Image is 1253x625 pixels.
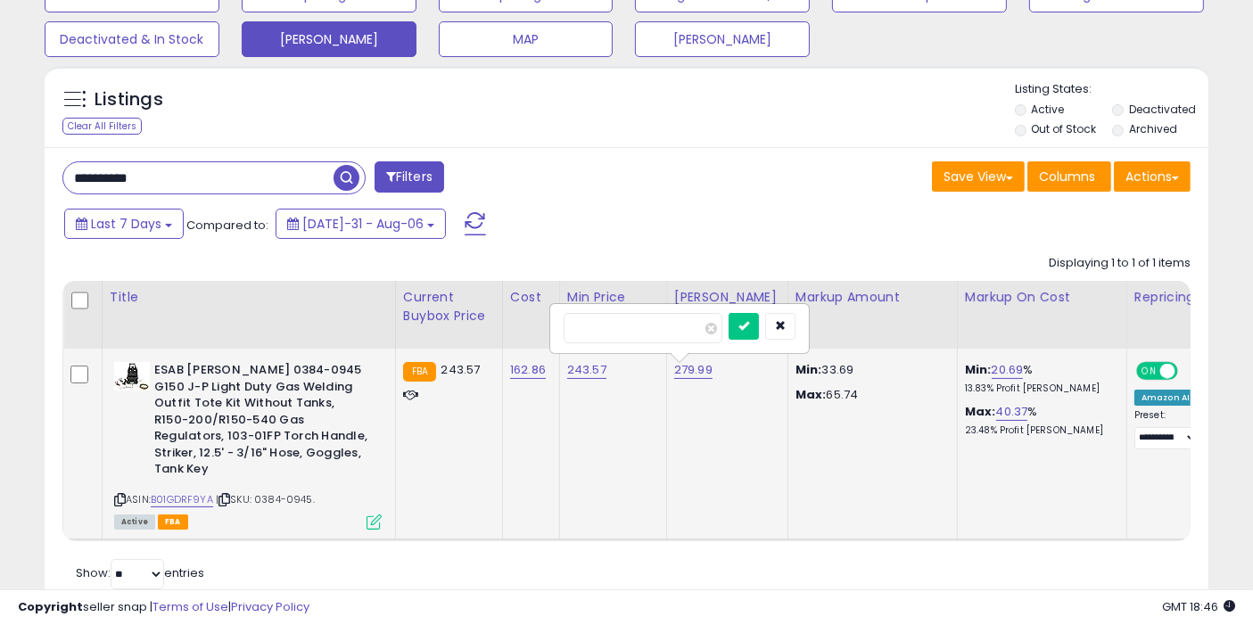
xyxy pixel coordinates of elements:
div: Current Buybox Price [403,288,495,325]
div: Displaying 1 to 1 of 1 items [1049,255,1191,272]
p: 65.74 [795,387,944,403]
span: ON [1138,364,1160,379]
div: Title [110,288,388,307]
button: [PERSON_NAME] [242,21,416,57]
span: Columns [1039,168,1095,185]
strong: Copyright [18,598,83,615]
button: MAP [439,21,614,57]
p: 33.69 [795,362,944,378]
div: seller snap | | [18,599,309,616]
label: Out of Stock [1032,121,1097,136]
a: B01GDRF9YA [151,492,213,507]
div: % [965,404,1113,437]
strong: Min: [795,361,822,378]
button: Filters [375,161,444,193]
img: 41gL1i4evrS._SL40_.jpg [114,362,150,391]
div: Min Price [567,288,659,307]
div: Cost [510,288,552,307]
button: Deactivated & In Stock [45,21,219,57]
span: [DATE]-31 - Aug-06 [302,215,424,233]
div: Repricing [1134,288,1210,307]
button: Actions [1114,161,1191,192]
a: 243.57 [567,361,606,379]
div: Markup on Cost [965,288,1119,307]
b: ESAB [PERSON_NAME] 0384-0945 G150 J-P Light Duty Gas Welding Outfit Tote Kit Without Tanks, R150-... [154,362,371,482]
label: Deactivated [1129,102,1196,117]
div: Clear All Filters [62,118,142,135]
span: Last 7 Days [91,215,161,233]
button: Last 7 Days [64,209,184,239]
a: 279.99 [674,361,713,379]
span: 243.57 [441,361,480,378]
label: Active [1032,102,1065,117]
p: 23.48% Profit [PERSON_NAME] [965,424,1113,437]
th: The percentage added to the cost of goods (COGS) that forms the calculator for Min & Max prices. [957,281,1126,349]
p: Listing States: [1015,81,1208,98]
h5: Listings [95,87,163,112]
p: 13.83% Profit [PERSON_NAME] [965,382,1113,395]
span: OFF [1175,364,1204,379]
span: Compared to: [186,217,268,234]
a: 40.37 [996,403,1028,421]
b: Min: [965,361,992,378]
a: Terms of Use [153,598,228,615]
button: [DATE]-31 - Aug-06 [276,209,446,239]
a: 162.86 [510,361,546,379]
div: [PERSON_NAME] [674,288,780,307]
label: Archived [1129,121,1177,136]
div: % [965,362,1113,395]
button: Save View [932,161,1025,192]
span: Show: entries [76,564,204,581]
span: All listings currently available for purchase on Amazon [114,514,155,530]
a: Privacy Policy [231,598,309,615]
div: ASIN: [114,362,382,528]
a: 20.69 [992,361,1024,379]
button: Columns [1027,161,1111,192]
strong: Max: [795,386,827,403]
div: Preset: [1134,409,1204,449]
button: [PERSON_NAME] [635,21,810,57]
div: Markup Amount [795,288,950,307]
small: FBA [403,362,436,382]
b: Max: [965,403,996,420]
span: 2025-08-14 18:46 GMT [1162,598,1235,615]
div: Amazon AI * [1134,390,1204,406]
span: FBA [158,514,188,530]
span: | SKU: 0384-0945. [216,492,315,506]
